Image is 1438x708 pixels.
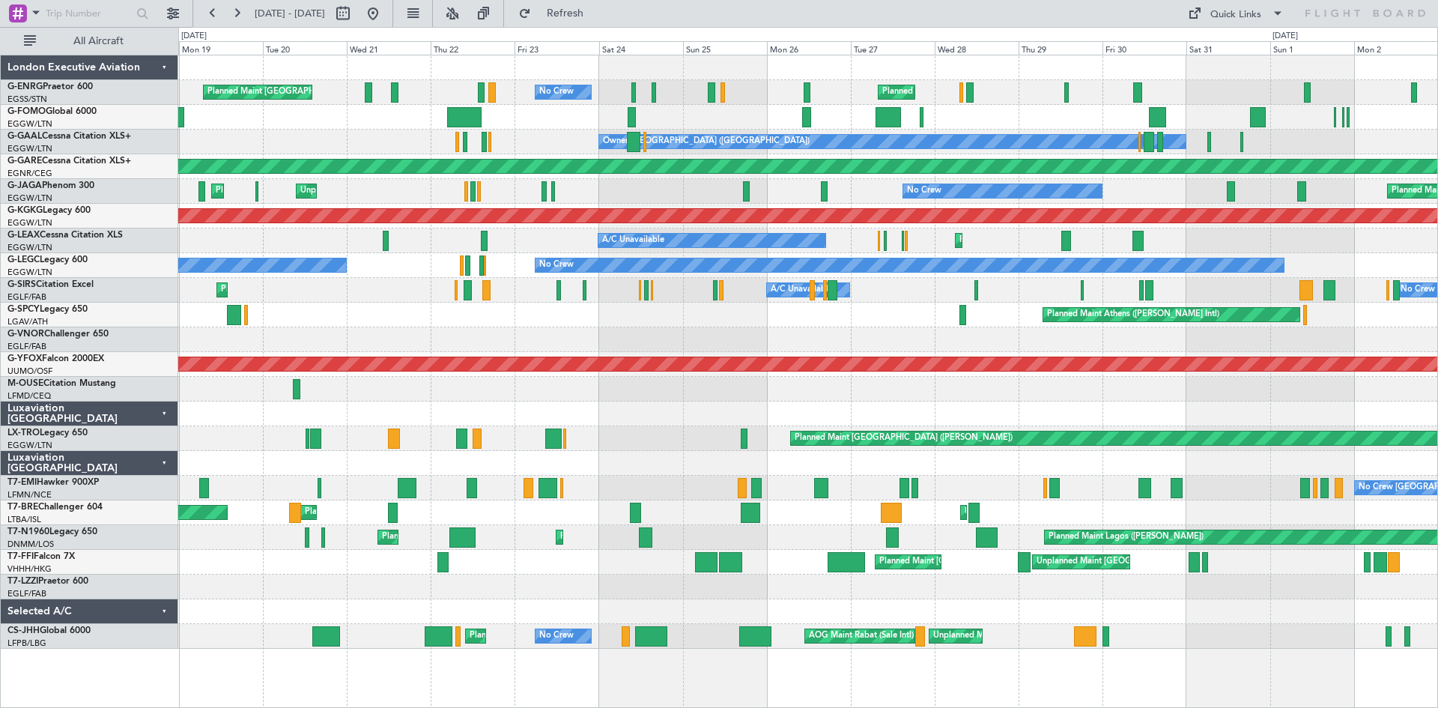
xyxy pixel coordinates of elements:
span: G-JAGA [7,181,42,190]
a: G-FOMOGlobal 6000 [7,107,97,116]
div: No Crew [539,81,574,103]
div: AOG Maint Rabat (Sale Intl) [809,625,914,647]
span: G-SIRS [7,280,36,289]
span: G-LEGC [7,255,40,264]
div: Wed 21 [347,41,431,55]
a: EGGW/LTN [7,193,52,204]
a: G-JAGAPhenom 300 [7,181,94,190]
span: T7-N1960 [7,527,49,536]
span: T7-BRE [7,503,38,512]
div: Fri 23 [515,41,598,55]
a: EGGW/LTN [7,143,52,154]
a: EGNR/CEG [7,168,52,179]
div: Sat 31 [1186,41,1270,55]
a: LTBA/ISL [7,514,41,525]
span: M-OUSE [7,379,43,388]
div: Owner [GEOGRAPHIC_DATA] ([GEOGRAPHIC_DATA]) [603,130,810,153]
a: DNMM/LOS [7,539,54,550]
div: No Crew [539,254,574,276]
a: EGGW/LTN [7,267,52,278]
div: Unplanned Maint [GEOGRAPHIC_DATA] ([GEOGRAPHIC_DATA]) [300,180,547,202]
button: All Aircraft [16,29,163,53]
div: Planned Maint [GEOGRAPHIC_DATA] ([GEOGRAPHIC_DATA]) [221,279,457,301]
a: EGSS/STN [7,94,47,105]
span: G-KGKG [7,206,43,215]
div: Planned Maint [GEOGRAPHIC_DATA] ([GEOGRAPHIC_DATA]) [470,625,706,647]
div: No Crew [907,180,941,202]
a: CS-JHHGlobal 6000 [7,626,91,635]
div: No Crew [1401,279,1435,301]
div: Mon 2 [1354,41,1438,55]
span: G-GAAL [7,132,42,141]
div: Planned Maint [GEOGRAPHIC_DATA] ([GEOGRAPHIC_DATA]) [959,229,1195,252]
a: EGLF/FAB [7,291,46,303]
div: A/C Unavailable [771,279,833,301]
div: Unplanned Maint [GEOGRAPHIC_DATA] ([GEOGRAPHIC_DATA] Intl) [1037,551,1297,573]
div: Thu 29 [1019,41,1102,55]
a: G-LEGCLegacy 600 [7,255,88,264]
div: No Crew [539,625,574,647]
a: G-VNORChallenger 650 [7,330,109,339]
a: EGGW/LTN [7,440,52,451]
a: LX-TROLegacy 650 [7,429,88,438]
div: Planned Maint [GEOGRAPHIC_DATA] ([GEOGRAPHIC_DATA]) [207,81,443,103]
div: Planned Maint Athens ([PERSON_NAME] Intl) [1047,303,1219,326]
span: CS-JHH [7,626,40,635]
div: Wed 28 [935,41,1019,55]
div: Unplanned Maint [GEOGRAPHIC_DATA] ([GEOGRAPHIC_DATA]) [933,625,1180,647]
span: All Aircraft [39,36,158,46]
div: Sun 1 [1270,41,1354,55]
span: G-GARE [7,157,42,166]
span: G-YFOX [7,354,42,363]
div: Planned Maint [GEOGRAPHIC_DATA] ([GEOGRAPHIC_DATA]) [882,81,1118,103]
div: Tue 20 [263,41,347,55]
div: Thu 22 [431,41,515,55]
div: Mon 19 [179,41,263,55]
a: LGAV/ATH [7,316,48,327]
a: G-YFOXFalcon 2000EX [7,354,104,363]
a: T7-BREChallenger 604 [7,503,103,512]
a: G-GAALCessna Citation XLS+ [7,132,131,141]
a: G-GARECessna Citation XLS+ [7,157,131,166]
div: Fri 30 [1102,41,1186,55]
a: G-LEAXCessna Citation XLS [7,231,123,240]
span: T7-FFI [7,552,34,561]
a: EGGW/LTN [7,242,52,253]
span: G-ENRG [7,82,43,91]
span: Refresh [534,8,597,19]
div: Quick Links [1210,7,1261,22]
div: Planned Maint [GEOGRAPHIC_DATA] ([GEOGRAPHIC_DATA]) [879,551,1115,573]
a: VHHH/HKG [7,563,52,575]
div: Sat 24 [599,41,683,55]
span: T7-LZZI [7,577,38,586]
a: G-SIRSCitation Excel [7,280,94,289]
button: Quick Links [1180,1,1291,25]
a: LFMN/NCE [7,489,52,500]
div: Planned Maint [GEOGRAPHIC_DATA] ([GEOGRAPHIC_DATA]) [560,526,796,548]
a: G-ENRGPraetor 600 [7,82,93,91]
a: T7-FFIFalcon 7X [7,552,75,561]
a: T7-EMIHawker 900XP [7,478,99,487]
div: Planned Maint Nice ([GEOGRAPHIC_DATA]) [305,501,472,524]
a: EGLF/FAB [7,341,46,352]
span: G-VNOR [7,330,44,339]
a: G-KGKGLegacy 600 [7,206,91,215]
a: EGGW/LTN [7,118,52,130]
span: G-LEAX [7,231,40,240]
span: T7-EMI [7,478,37,487]
a: EGGW/LTN [7,217,52,229]
button: Refresh [512,1,601,25]
a: EGLF/FAB [7,588,46,599]
span: G-SPCY [7,305,40,314]
div: Planned Maint Lagos ([PERSON_NAME]) [1049,526,1204,548]
div: Planned Maint Lagos ([PERSON_NAME]) [382,526,537,548]
div: Tue 27 [851,41,935,55]
div: Sun 25 [683,41,767,55]
a: M-OUSECitation Mustang [7,379,116,388]
div: Unplanned Maint [GEOGRAPHIC_DATA] ([PERSON_NAME] Intl) [965,501,1207,524]
span: LX-TRO [7,429,40,438]
a: T7-LZZIPraetor 600 [7,577,88,586]
span: [DATE] - [DATE] [255,7,325,20]
a: UUMO/OSF [7,366,52,377]
div: A/C Unavailable [602,229,664,252]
